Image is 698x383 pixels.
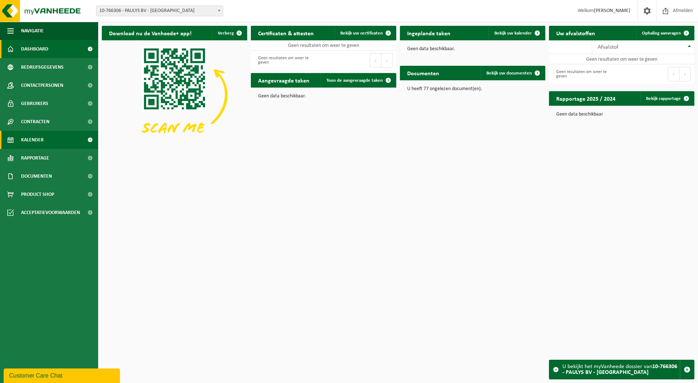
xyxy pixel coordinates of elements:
[21,149,49,167] span: Rapportage
[562,360,680,379] div: U bekijkt het myVanheede dossier van
[102,26,199,40] h2: Download nu de Vanheede+ app!
[321,73,396,88] a: Toon de aangevraagde taken
[407,86,538,92] p: U heeft 77 ongelezen document(en).
[494,31,532,36] span: Bekijk uw kalender
[594,8,630,13] strong: [PERSON_NAME]
[640,91,694,106] a: Bekijk rapportage
[489,26,545,40] a: Bekijk uw kalender
[562,364,677,375] strong: 10-766306 - PAULYS BV - [GEOGRAPHIC_DATA]
[4,367,121,383] iframe: chat widget
[668,67,679,81] button: Previous
[251,40,396,51] td: Geen resultaten om weer te geven
[21,185,54,203] span: Product Shop
[636,26,694,40] a: Ophaling aanvragen
[96,6,223,16] span: 10-766306 - PAULYS BV - MECHELEN
[642,31,681,36] span: Ophaling aanvragen
[370,53,381,68] button: Previous
[549,54,694,64] td: Geen resultaten om weer te geven
[21,113,49,131] span: Contracten
[102,40,247,149] img: Download de VHEPlus App
[334,26,396,40] a: Bekijk uw certificaten
[340,31,383,36] span: Bekijk uw certificaten
[251,73,317,87] h2: Aangevraagde taken
[21,167,52,185] span: Documenten
[21,203,80,222] span: Acceptatievoorwaarden
[21,76,63,94] span: Contactpersonen
[21,40,48,58] span: Dashboard
[679,67,691,81] button: Next
[400,66,446,80] h2: Documenten
[553,66,618,82] div: Geen resultaten om weer te geven
[21,22,44,40] span: Navigatie
[96,5,223,16] span: 10-766306 - PAULYS BV - MECHELEN
[556,112,687,117] p: Geen data beschikbaar
[598,44,618,50] span: Afvalstof
[218,31,234,36] span: Verberg
[326,78,383,83] span: Toon de aangevraagde taken
[212,26,246,40] button: Verberg
[481,66,545,80] a: Bekijk uw documenten
[381,53,393,68] button: Next
[549,26,602,40] h2: Uw afvalstoffen
[251,26,321,40] h2: Certificaten & attesten
[258,94,389,99] p: Geen data beschikbaar.
[486,71,532,76] span: Bekijk uw documenten
[549,91,623,105] h2: Rapportage 2025 / 2024
[21,131,44,149] span: Kalender
[21,94,48,113] span: Gebruikers
[407,47,538,52] p: Geen data beschikbaar.
[254,52,320,68] div: Geen resultaten om weer te geven
[21,58,64,76] span: Bedrijfsgegevens
[400,26,458,40] h2: Ingeplande taken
